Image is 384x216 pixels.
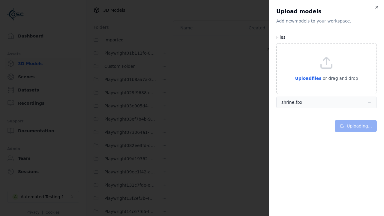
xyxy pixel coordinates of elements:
label: Files [276,35,286,40]
div: shrine.fbx [281,99,302,105]
p: Add new model s to your workspace. [276,18,377,24]
span: Upload files [295,76,321,81]
p: or drag and drop [322,75,358,82]
h2: Upload models [276,7,377,16]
